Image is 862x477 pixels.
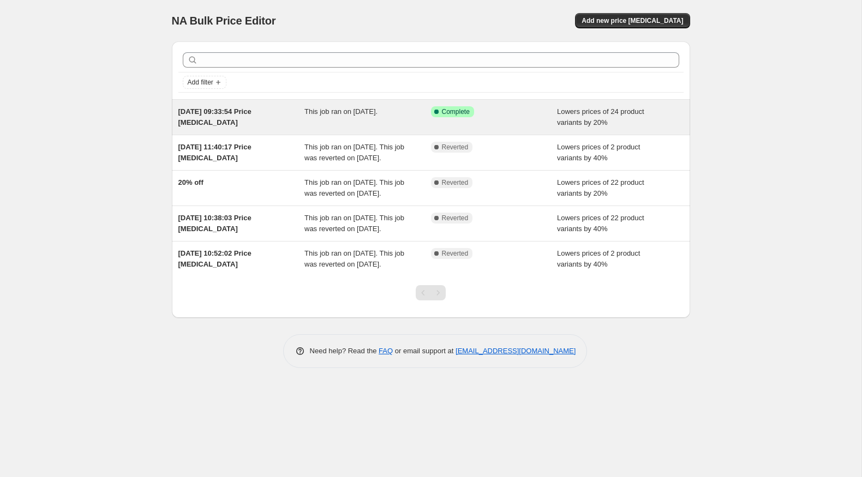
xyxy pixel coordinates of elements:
[442,143,469,152] span: Reverted
[178,214,252,233] span: [DATE] 10:38:03 Price [MEDICAL_DATA]
[304,178,404,197] span: This job ran on [DATE]. This job was reverted on [DATE].
[442,214,469,222] span: Reverted
[172,15,276,27] span: NA Bulk Price Editor
[178,107,252,126] span: [DATE] 09:33:54 Price [MEDICAL_DATA]
[557,107,644,126] span: Lowers prices of 24 product variants by 20%
[442,249,469,258] span: Reverted
[557,178,644,197] span: Lowers prices of 22 product variants by 20%
[393,347,456,355] span: or email support at
[304,107,378,116] span: This job ran on [DATE].
[310,347,379,355] span: Need help? Read the
[178,143,252,162] span: [DATE] 11:40:17 Price [MEDICAL_DATA]
[188,78,213,87] span: Add filter
[304,143,404,162] span: This job ran on [DATE]. This job was reverted on [DATE].
[575,13,690,28] button: Add new price [MEDICAL_DATA]
[442,107,470,116] span: Complete
[178,178,203,186] span: 20% off
[416,285,446,300] nav: Pagination
[304,249,404,268] span: This job ran on [DATE]. This job was reverted on [DATE].
[582,16,683,25] span: Add new price [MEDICAL_DATA]
[379,347,393,355] a: FAQ
[183,76,226,89] button: Add filter
[442,178,469,187] span: Reverted
[557,214,644,233] span: Lowers prices of 22 product variants by 40%
[178,249,252,268] span: [DATE] 10:52:02 Price [MEDICAL_DATA]
[456,347,576,355] a: [EMAIL_ADDRESS][DOMAIN_NAME]
[557,143,640,162] span: Lowers prices of 2 product variants by 40%
[557,249,640,268] span: Lowers prices of 2 product variants by 40%
[304,214,404,233] span: This job ran on [DATE]. This job was reverted on [DATE].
